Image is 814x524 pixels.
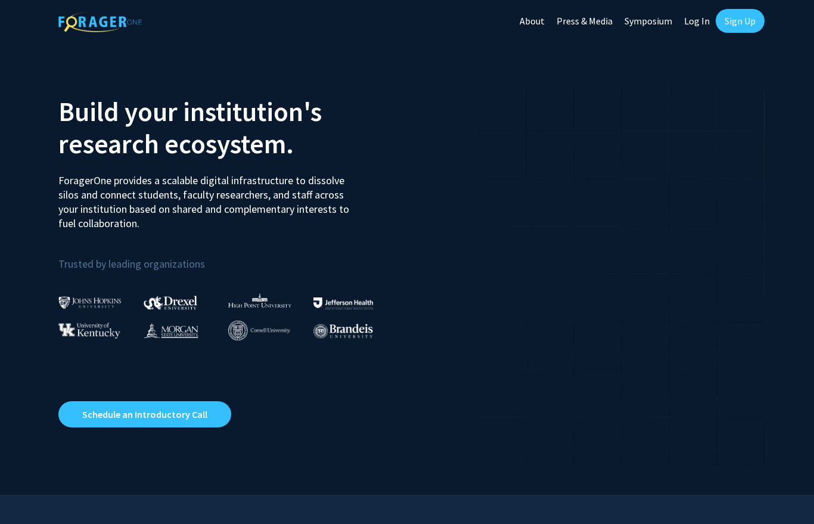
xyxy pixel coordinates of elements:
[58,401,231,427] a: Opens in a new tab
[58,323,120,339] img: University of Kentucky
[58,296,122,309] img: Johns Hopkins University
[228,293,291,308] img: High Point University
[58,11,142,32] img: ForagerOne Logo
[144,323,198,338] img: Morgan State University
[313,324,373,339] img: Brandeis University
[144,296,197,309] img: Drexel University
[58,240,398,273] p: Trusted by leading organizations
[228,321,290,340] img: Cornell University
[58,165,358,231] p: ForagerOne provides a scalable digital infrastructure to dissolve silos and connect students, fac...
[313,297,373,309] img: Thomas Jefferson University
[58,95,398,160] h2: Build your institution's research ecosystem.
[716,9,765,33] a: Sign Up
